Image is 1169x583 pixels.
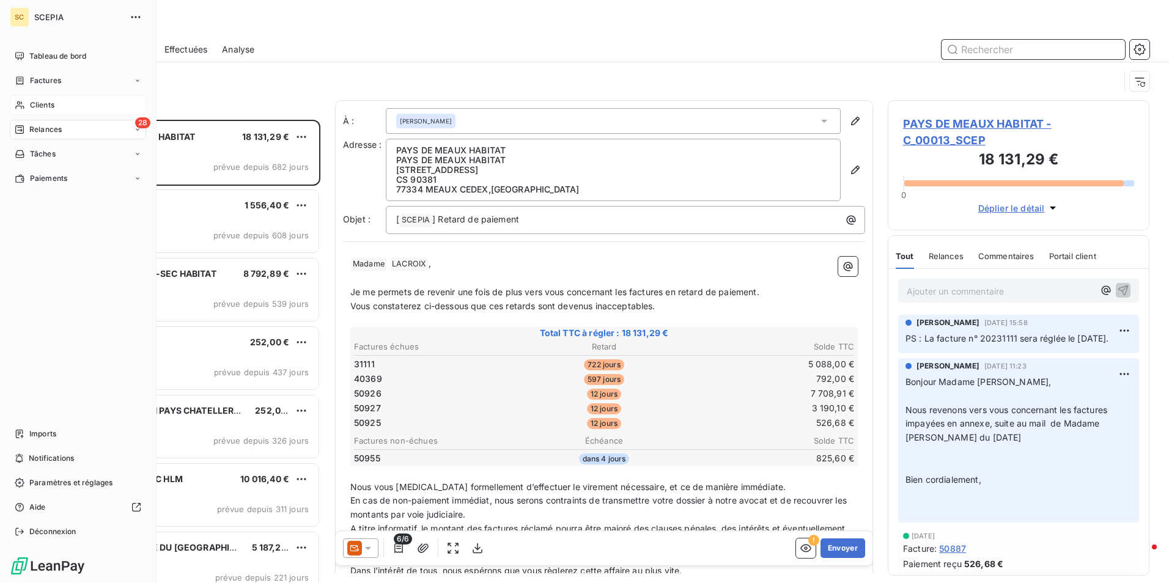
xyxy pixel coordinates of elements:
iframe: Intercom live chat [1127,541,1157,571]
span: 50925 [354,417,381,429]
span: Clients [30,100,54,111]
span: 10 016,40 € [240,474,289,484]
span: LACROIX [390,257,428,271]
span: SA IMMOBILIERE DU [GEOGRAPHIC_DATA] [86,542,265,552]
th: Retard [521,340,687,353]
span: 50927 [354,402,381,414]
span: Dans l’intérêt de tous, nous espérons que vous règlerez cette affaire au plus vite. [350,565,682,576]
span: 0 [901,190,906,200]
span: Relances [29,124,62,135]
span: 252,00 € [250,337,289,347]
span: Factures [30,75,61,86]
span: NOVIA (Ex SEMH PAYS CHATELLERAUDAIS) [86,405,269,416]
p: CS 90381 [396,175,830,185]
span: Imports [29,428,56,439]
span: 597 jours [584,374,624,385]
a: Aide [10,497,146,517]
span: Tout [896,251,914,261]
span: 40369 [354,373,382,385]
span: Commentaires [978,251,1034,261]
span: 28 [135,117,150,128]
span: prévue depuis 311 jours [217,504,309,514]
span: prévue depuis 326 jours [213,436,309,446]
span: Relances [929,251,964,261]
span: Paiements [30,173,67,184]
th: Solde TTC [688,340,855,353]
p: 77334 MEAUX CEDEX , [GEOGRAPHIC_DATA] [396,185,830,194]
span: ] Retard de paiement [432,214,519,224]
span: prévue depuis 682 jours [213,162,309,172]
span: Tâches [30,148,56,159]
span: 50926 [354,387,382,400]
div: grid [59,120,320,583]
span: 12 jours [587,403,621,414]
span: Analyse [222,43,254,56]
span: dans 4 jours [579,453,630,464]
td: 5 088,00 € [688,358,855,371]
span: SCEPIA [34,12,122,22]
div: SC [10,7,29,27]
th: Solde TTC [688,435,855,447]
span: [DATE] [912,532,935,540]
span: Portail client [1049,251,1096,261]
span: Objet : [343,214,371,224]
span: [ [396,214,399,224]
span: 1 556,40 € [245,200,290,210]
span: Déconnexion [29,526,76,537]
button: Déplier le détail [975,201,1063,215]
span: 526,68 € [964,557,1003,570]
span: Paiement reçu [903,557,962,570]
td: 50955 [353,452,520,465]
th: Factures non-échues [353,435,520,447]
img: Logo LeanPay [10,556,86,576]
p: [STREET_ADDRESS] [396,165,830,175]
td: 526,68 € [688,416,855,430]
td: 825,60 € [688,452,855,465]
span: Notifications [29,453,74,464]
span: A titre informatif, le montant des factures réclamé pourra être majoré des clauses pénales, des i... [350,523,847,548]
span: 12 jours [587,389,621,400]
th: Factures échues [353,340,520,353]
h3: 18 131,29 € [903,148,1134,173]
span: Adresse : [343,139,382,150]
span: [PERSON_NAME] [400,117,452,125]
span: Tableau de bord [29,51,86,62]
span: 6/6 [394,533,412,544]
span: Paramètres et réglages [29,477,112,488]
span: prévue depuis 221 jours [215,573,309,582]
span: 8 792,89 € [243,268,290,279]
td: 792,00 € [688,372,855,386]
span: [PERSON_NAME] [916,361,979,372]
p: PAYS DE MEAUX HABITAT [396,145,830,155]
span: 5 187,22 € [252,542,295,552]
span: Je me permets de revenir une fois de plus vers vous concernant les factures en retard de paiement. [350,287,759,297]
span: Nous vous [MEDICAL_DATA] formellement d’effectuer le virement nécessaire, et ce de manière immédi... [350,482,786,492]
span: Effectuées [164,43,208,56]
span: PS : La facture n° 20231111 sera réglée le [DATE]. [905,333,1109,343]
span: Bonjour Madame [PERSON_NAME], [905,376,1051,387]
span: , [429,258,431,268]
span: Facture : [903,542,937,555]
span: Total TTC à régler : 18 131,29 € [352,327,856,339]
span: Vous constaterez ci-dessous que ces retards sont devenus inacceptables. [350,301,655,311]
td: 7 708,91 € [688,387,855,400]
span: [DATE] 15:58 [984,319,1028,326]
th: Échéance [521,435,687,447]
td: 3 190,10 € [688,402,855,415]
span: prévue depuis 608 jours [213,230,309,240]
span: prévue depuis 437 jours [214,367,309,377]
span: 252,00 € [255,405,294,416]
span: 12 jours [587,418,621,429]
span: 18 131,29 € [242,131,289,142]
span: Aide [29,502,46,513]
span: 31111 [354,358,375,370]
span: Déplier le détail [978,202,1045,215]
span: SCEPIA [400,213,432,227]
span: Bien cordialement, [905,474,981,485]
label: À : [343,115,386,127]
span: Nous revenons vers vous concernant les factures impayées en annexe, suite au mail de Madame [PERS... [905,405,1110,443]
span: [PERSON_NAME] [916,317,979,328]
span: 722 jours [584,359,624,370]
button: Envoyer [821,538,865,558]
p: PAYS DE MEAUX HABITAT [396,155,830,165]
